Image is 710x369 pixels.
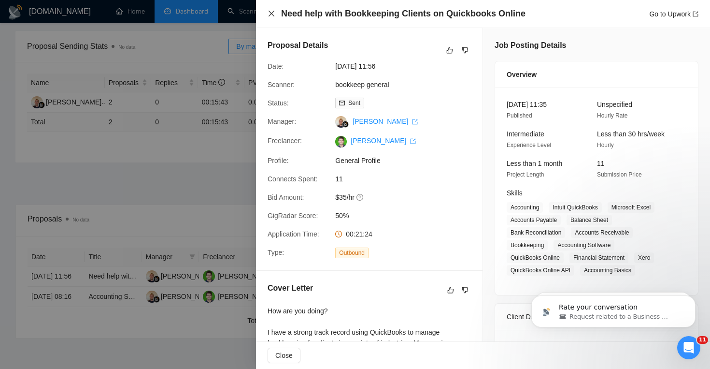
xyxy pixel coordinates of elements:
[356,193,364,201] span: question-circle
[335,136,347,148] img: c1H5YQFU-rvIfhl0oAS_c0wvSgr_Ysljhx2rdJL7qIOmGyOvnoWaTSannYMbtyOM1p
[517,275,710,343] iframe: Intercom notifications message
[608,202,654,213] span: Microsoft Excel
[507,171,544,178] span: Project Length
[412,119,418,125] span: export
[268,282,313,294] h5: Cover Letter
[268,230,319,238] span: Application Time:
[569,252,628,263] span: Financial Statement
[346,230,372,238] span: 00:21:24
[268,99,289,107] span: Status:
[693,11,698,17] span: export
[507,112,532,119] span: Published
[268,212,318,220] span: GigRadar Score:
[444,44,455,56] button: like
[567,215,612,225] span: Balance Sheet
[268,348,300,363] button: Close
[554,240,614,251] span: Accounting Software
[507,101,547,108] span: [DATE] 11:35
[462,46,469,54] span: dislike
[507,215,561,225] span: Accounts Payable
[507,142,551,148] span: Experience Level
[597,171,642,178] span: Submission Price
[268,62,284,70] span: Date:
[268,10,275,17] span: close
[351,137,416,145] a: [PERSON_NAME] export
[268,137,302,145] span: Freelancer:
[268,118,296,125] span: Manager:
[507,227,565,238] span: Bank Reconciliation
[268,193,304,201] span: Bid Amount:
[507,252,564,263] span: QuickBooks Online
[268,40,328,51] h5: Proposal Details
[462,286,469,294] span: dislike
[459,44,471,56] button: dislike
[507,240,548,251] span: Bookkeeping
[339,100,345,106] span: mail
[597,160,605,167] span: 11
[597,101,632,108] span: Unspecified
[697,336,708,344] span: 11
[549,202,601,213] span: Intuit QuickBooks
[342,121,349,128] img: gigradar-bm.png
[507,130,544,138] span: Intermediate
[677,336,700,359] iframe: Intercom live chat
[447,286,454,294] span: like
[335,192,480,203] span: $35/hr
[649,10,698,18] a: Go to Upworkexport
[459,284,471,296] button: dislike
[445,284,456,296] button: like
[268,157,289,164] span: Profile:
[507,160,562,167] span: Less than 1 month
[335,231,342,237] span: clock-circle
[507,202,543,213] span: Accounting
[495,40,566,51] h5: Job Posting Details
[281,8,525,20] h4: Need help with Bookkeeping Clients on Quickbooks Online
[335,248,369,258] span: Outbound
[335,61,480,72] span: [DATE] 11:56
[597,142,614,148] span: Hourly
[335,81,389,89] a: bookkeep general
[410,138,416,144] span: export
[507,265,574,276] span: QuickBooks Online API
[335,155,480,166] span: General Profile
[580,265,635,276] span: Accounting Basics
[268,81,295,89] span: Scanner:
[335,174,480,184] span: 11
[335,210,480,221] span: 50%
[634,252,654,263] span: Xero
[268,10,275,18] button: Close
[268,249,284,256] span: Type:
[507,69,537,80] span: Overview
[275,350,293,361] span: Close
[597,112,627,119] span: Hourly Rate
[571,227,633,238] span: Accounts Receivable
[268,175,318,183] span: Connects Spent:
[353,118,418,125] a: [PERSON_NAME] export
[446,46,453,54] span: like
[507,304,686,330] div: Client Details
[348,100,360,106] span: Sent
[507,189,523,197] span: Skills
[597,130,665,138] span: Less than 30 hrs/week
